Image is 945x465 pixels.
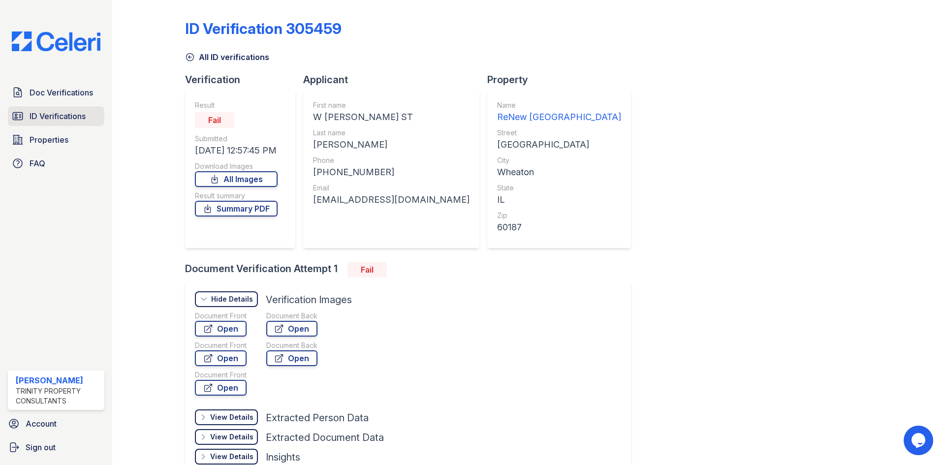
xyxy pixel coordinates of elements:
div: Zip [497,211,621,220]
div: Submitted [195,134,278,144]
div: Fail [195,112,234,128]
iframe: chat widget [904,426,935,455]
div: Document Front [195,311,247,321]
div: Download Images [195,161,278,171]
div: Street [497,128,621,138]
a: Summary PDF [195,201,278,217]
div: Document Back [266,341,317,350]
a: Account [4,414,108,434]
div: W [PERSON_NAME] ST [313,110,470,124]
div: IL [497,193,621,207]
span: Properties [30,134,68,146]
div: View Details [210,412,253,422]
a: FAQ [8,154,104,173]
div: Wheaton [497,165,621,179]
div: Document Front [195,341,247,350]
div: Extracted Person Data [266,411,369,425]
span: Account [26,418,57,430]
a: Name ReNew [GEOGRAPHIC_DATA] [497,100,621,124]
div: View Details [210,452,253,462]
div: Result [195,100,278,110]
div: Result summary [195,191,278,201]
div: Trinity Property Consultants [16,386,100,406]
div: Extracted Document Data [266,431,384,444]
div: View Details [210,432,253,442]
div: [EMAIL_ADDRESS][DOMAIN_NAME] [313,193,470,207]
div: Insights [266,450,300,464]
a: Open [195,321,247,337]
div: State [497,183,621,193]
div: City [497,155,621,165]
div: ReNew [GEOGRAPHIC_DATA] [497,110,621,124]
div: 60187 [497,220,621,234]
span: FAQ [30,157,45,169]
div: Email [313,183,470,193]
a: Open [266,350,317,366]
span: ID Verifications [30,110,86,122]
a: Doc Verifications [8,83,104,102]
a: Open [195,380,247,396]
div: Applicant [303,73,487,87]
img: CE_Logo_Blue-a8612792a0a2168367f1c8372b55b34899dd931a85d93a1a3d3e32e68fde9ad4.png [4,31,108,51]
div: Property [487,73,639,87]
div: [PERSON_NAME] [313,138,470,152]
div: First name [313,100,470,110]
div: [GEOGRAPHIC_DATA] [497,138,621,152]
div: Last name [313,128,470,138]
a: All ID verifications [185,51,269,63]
div: [PERSON_NAME] [16,374,100,386]
a: ID Verifications [8,106,104,126]
div: Document Verification Attempt 1 [185,262,639,278]
div: Hide Details [211,294,253,304]
div: [PHONE_NUMBER] [313,165,470,179]
a: Sign out [4,437,108,457]
div: Phone [313,155,470,165]
span: Sign out [26,441,56,453]
div: ID Verification 305459 [185,20,342,37]
div: Name [497,100,621,110]
a: All Images [195,171,278,187]
a: Open [266,321,317,337]
div: Document Back [266,311,317,321]
div: Document Front [195,370,247,380]
div: [DATE] 12:57:45 PM [195,144,278,157]
a: Properties [8,130,104,150]
div: Verification Images [266,293,352,307]
span: Doc Verifications [30,87,93,98]
div: Verification [185,73,303,87]
a: Open [195,350,247,366]
div: Fail [347,262,387,278]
